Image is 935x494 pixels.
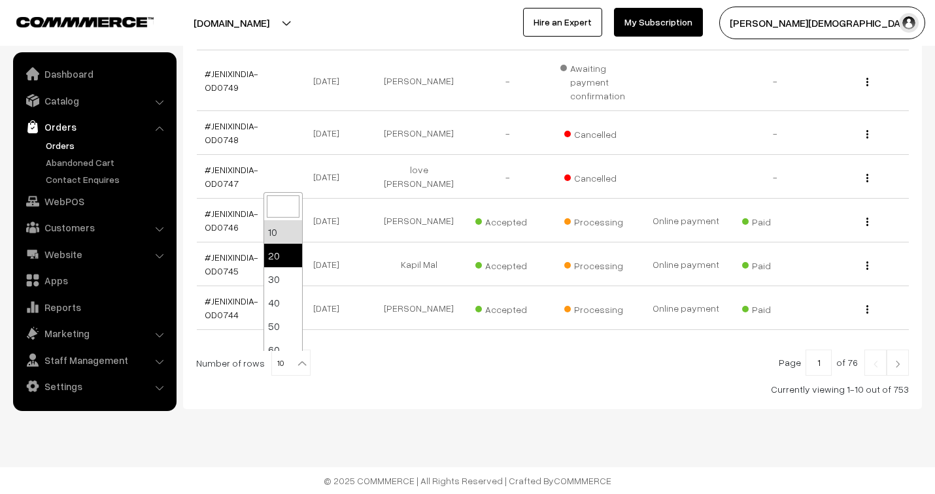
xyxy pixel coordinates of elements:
td: - [730,50,819,111]
img: COMMMERCE [16,17,154,27]
td: - [464,111,552,155]
a: WebPOS [16,189,172,213]
span: Processing [564,255,630,272]
a: Reports [16,295,172,319]
li: 20 [264,244,302,267]
span: Page [779,357,801,368]
button: [PERSON_NAME][DEMOGRAPHIC_DATA] [719,7,925,39]
span: Paid [742,255,807,272]
img: Menu [866,130,868,139]
td: Online payment [641,242,730,286]
td: Online payment [641,199,730,242]
span: 10 [271,350,311,376]
a: Orders [42,139,172,152]
td: - [730,111,819,155]
td: [PERSON_NAME] [375,199,464,242]
a: #JENIXINDIA-OD0745 [205,252,258,276]
a: COMMMERCE [16,13,131,29]
a: My Subscription [614,8,703,37]
a: Customers [16,216,172,239]
span: Processing [564,212,630,229]
a: #JENIXINDIA-OD0748 [205,120,258,145]
td: [DATE] [286,155,375,199]
span: Paid [742,212,807,229]
a: Marketing [16,321,172,345]
td: love [PERSON_NAME] [375,155,464,199]
span: Processing [564,299,630,316]
span: 10 [272,350,310,376]
span: Paid [742,299,807,316]
a: #JENIXINDIA-OD0746 [205,208,258,233]
td: [DATE] [286,286,375,330]
span: Accepted [475,299,541,316]
img: Menu [866,261,868,270]
td: [DATE] [286,199,375,242]
li: 10 [264,220,302,244]
img: Menu [866,305,868,314]
a: Catalog [16,89,172,112]
td: [PERSON_NAME] [375,286,464,330]
td: - [464,155,552,199]
img: user [899,13,919,33]
a: COMMMERCE [554,475,611,486]
a: Settings [16,374,172,398]
img: Right [892,360,904,368]
li: 30 [264,267,302,291]
li: 60 [264,338,302,361]
td: [DATE] [286,50,375,111]
img: Menu [866,78,868,86]
span: Accepted [475,255,541,272]
td: [PERSON_NAME] [375,111,464,155]
a: Orders [16,115,172,139]
span: Cancelled [564,124,630,141]
td: Kapil Mal [375,242,464,286]
td: [DATE] [286,242,375,286]
img: Menu [866,218,868,226]
button: [DOMAIN_NAME] [148,7,315,39]
a: Contact Enquires [42,173,172,186]
td: - [730,155,819,199]
td: - [464,50,552,111]
a: #JENIXINDIA-OD0744 [205,295,258,320]
li: 50 [264,314,302,338]
img: Left [870,360,881,368]
a: Abandoned Cart [42,156,172,169]
span: Awaiting payment confirmation [560,58,634,103]
span: Accepted [475,212,541,229]
span: Cancelled [564,168,630,185]
a: #JENIXINDIA-OD0749 [205,68,258,93]
img: Menu [866,174,868,182]
li: 40 [264,291,302,314]
a: Hire an Expert [523,8,602,37]
span: of 76 [836,357,858,368]
div: Currently viewing 1-10 out of 753 [196,382,909,396]
a: Website [16,242,172,266]
a: Staff Management [16,348,172,372]
td: [DATE] [286,111,375,155]
a: Dashboard [16,62,172,86]
a: Apps [16,269,172,292]
span: Number of rows [196,356,265,370]
a: #JENIXINDIA-OD0747 [205,164,258,189]
td: [PERSON_NAME] [375,50,464,111]
td: Online payment [641,286,730,330]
